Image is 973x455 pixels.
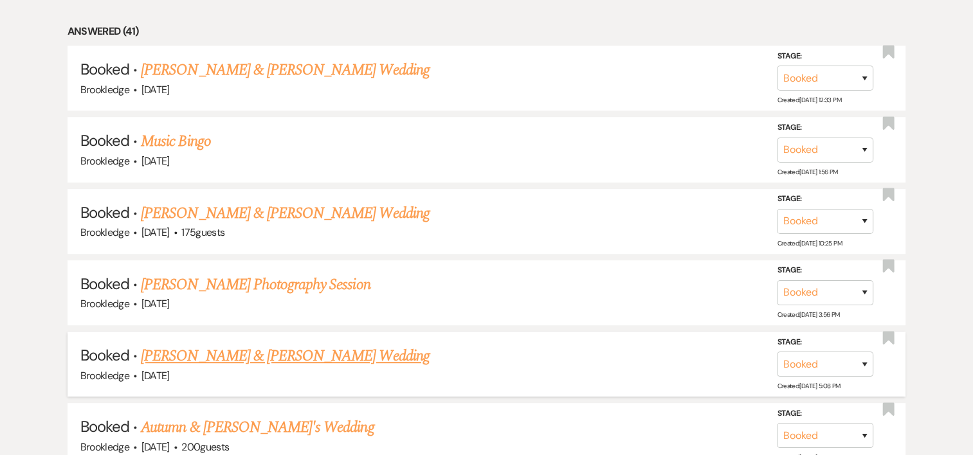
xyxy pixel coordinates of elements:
[777,382,840,390] span: Created: [DATE] 5:08 PM
[80,83,130,96] span: Brookledge
[141,297,170,310] span: [DATE]
[777,335,873,349] label: Stage:
[777,407,873,421] label: Stage:
[80,274,129,294] span: Booked
[80,345,129,365] span: Booked
[80,59,129,79] span: Booked
[777,310,839,319] span: Created: [DATE] 3:56 PM
[141,202,429,225] a: [PERSON_NAME] & [PERSON_NAME] Wedding
[141,226,170,239] span: [DATE]
[80,130,129,150] span: Booked
[141,58,429,82] a: [PERSON_NAME] & [PERSON_NAME] Wedding
[80,202,129,222] span: Booked
[80,440,130,454] span: Brookledge
[181,440,229,454] span: 200 guests
[141,416,374,439] a: Autumn & [PERSON_NAME]'s Wedding
[777,121,873,135] label: Stage:
[80,369,130,382] span: Brookledge
[181,226,224,239] span: 175 guests
[777,49,873,64] label: Stage:
[141,440,170,454] span: [DATE]
[68,23,906,40] li: Answered (41)
[80,416,129,436] span: Booked
[80,226,130,239] span: Brookledge
[80,297,130,310] span: Brookledge
[141,83,170,96] span: [DATE]
[141,154,170,168] span: [DATE]
[777,96,841,104] span: Created: [DATE] 12:33 PM
[777,239,841,247] span: Created: [DATE] 10:25 PM
[141,344,429,368] a: [PERSON_NAME] & [PERSON_NAME] Wedding
[777,192,873,206] label: Stage:
[777,168,837,176] span: Created: [DATE] 1:56 PM
[141,130,210,153] a: Music Bingo
[777,263,873,278] label: Stage:
[141,369,170,382] span: [DATE]
[80,154,130,168] span: Brookledge
[141,273,370,296] a: [PERSON_NAME] Photography Session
